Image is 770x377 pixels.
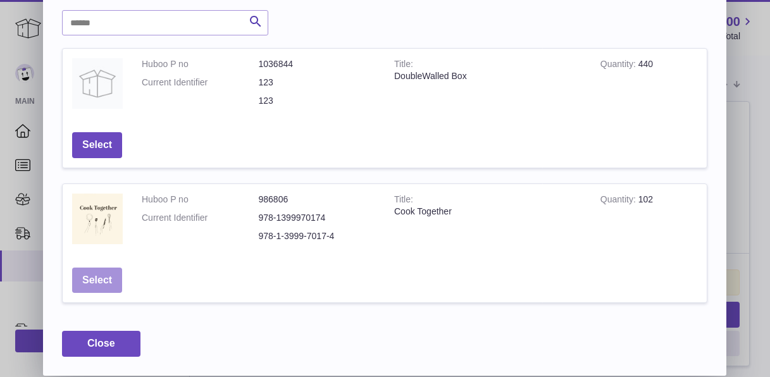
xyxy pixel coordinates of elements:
strong: Quantity [600,59,638,72]
dd: 123 [259,95,376,107]
dt: Huboo P no [142,58,259,70]
div: Cook Together [394,206,581,218]
strong: Title [394,194,413,207]
button: Close [62,331,140,357]
dd: 986806 [259,194,376,206]
td: 102 [591,184,707,258]
td: 440 [591,49,707,123]
span: Close [87,338,115,349]
strong: Title [394,59,413,72]
dd: 123 [259,77,376,89]
dt: Huboo P no [142,194,259,206]
img: Cook Together [72,194,123,244]
button: Select [72,268,122,294]
dt: Current Identifier [142,77,259,89]
div: DoubleWalled Box [394,70,581,82]
dd: 978-1399970174 [259,212,376,224]
strong: Quantity [600,194,638,207]
dt: Current Identifier [142,212,259,224]
button: Select [72,132,122,158]
dd: 978-1-3999-7017-4 [259,230,376,242]
img: DoubleWalled Box [72,58,123,109]
dd: 1036844 [259,58,376,70]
